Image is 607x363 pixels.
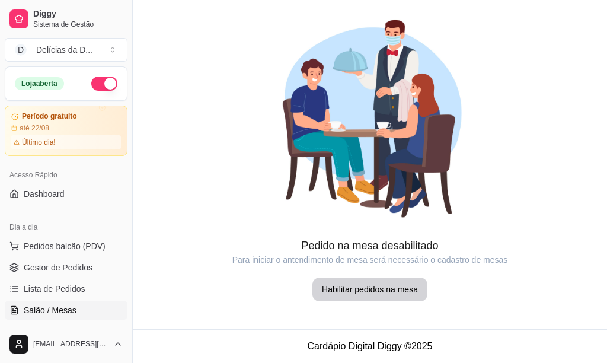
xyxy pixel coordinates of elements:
button: Alterar Status [91,77,117,91]
a: Dashboard [5,184,127,203]
a: Lista de Pedidos [5,279,127,298]
span: Gestor de Pedidos [24,262,92,273]
article: Para iniciar o antendimento de mesa será necessário o cadastro de mesas [133,254,607,266]
div: Delícias da D ... [36,44,92,56]
button: Pedidos balcão (PDV) [5,237,127,256]
a: Gestor de Pedidos [5,258,127,277]
article: Período gratuito [22,112,77,121]
button: Habilitar pedidos na mesa [312,278,427,301]
button: Select a team [5,38,127,62]
span: [EMAIL_ADDRESS][DOMAIN_NAME] [33,339,108,349]
article: Pedido na mesa desabilitado [133,237,607,254]
footer: Cardápio Digital Diggy © 2025 [133,329,607,363]
span: Sistema de Gestão [33,20,123,29]
span: Lista de Pedidos [24,283,85,295]
span: Diggy [33,9,123,20]
a: Salão / Mesas [5,301,127,320]
div: Dia a dia [5,218,127,237]
a: Diggy Botnovo [5,322,127,341]
a: DiggySistema de Gestão [5,5,127,33]
div: Loja aberta [15,77,64,90]
span: D [15,44,27,56]
article: até 22/08 [20,123,49,133]
div: Acesso Rápido [5,165,127,184]
span: Pedidos balcão (PDV) [24,240,106,252]
button: [EMAIL_ADDRESS][DOMAIN_NAME] [5,330,127,358]
a: Período gratuitoaté 22/08Último dia! [5,106,127,156]
article: Último dia! [22,138,56,147]
span: Dashboard [24,188,65,200]
span: Salão / Mesas [24,304,76,316]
